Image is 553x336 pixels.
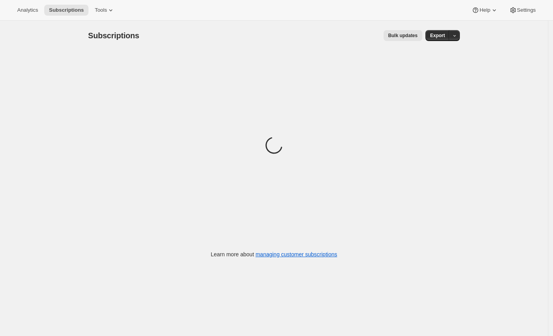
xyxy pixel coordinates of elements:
button: Settings [504,5,540,16]
a: managing customer subscriptions [256,251,337,257]
span: Subscriptions [49,7,84,13]
button: Subscriptions [44,5,88,16]
span: Tools [95,7,107,13]
span: Settings [517,7,536,13]
span: Bulk updates [388,32,418,39]
button: Export [425,30,450,41]
button: Tools [90,5,119,16]
span: Help [479,7,490,13]
button: Bulk updates [384,30,422,41]
button: Help [467,5,503,16]
span: Export [430,32,445,39]
button: Analytics [13,5,43,16]
span: Analytics [17,7,38,13]
p: Learn more about [211,250,337,258]
span: Subscriptions [88,31,139,40]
